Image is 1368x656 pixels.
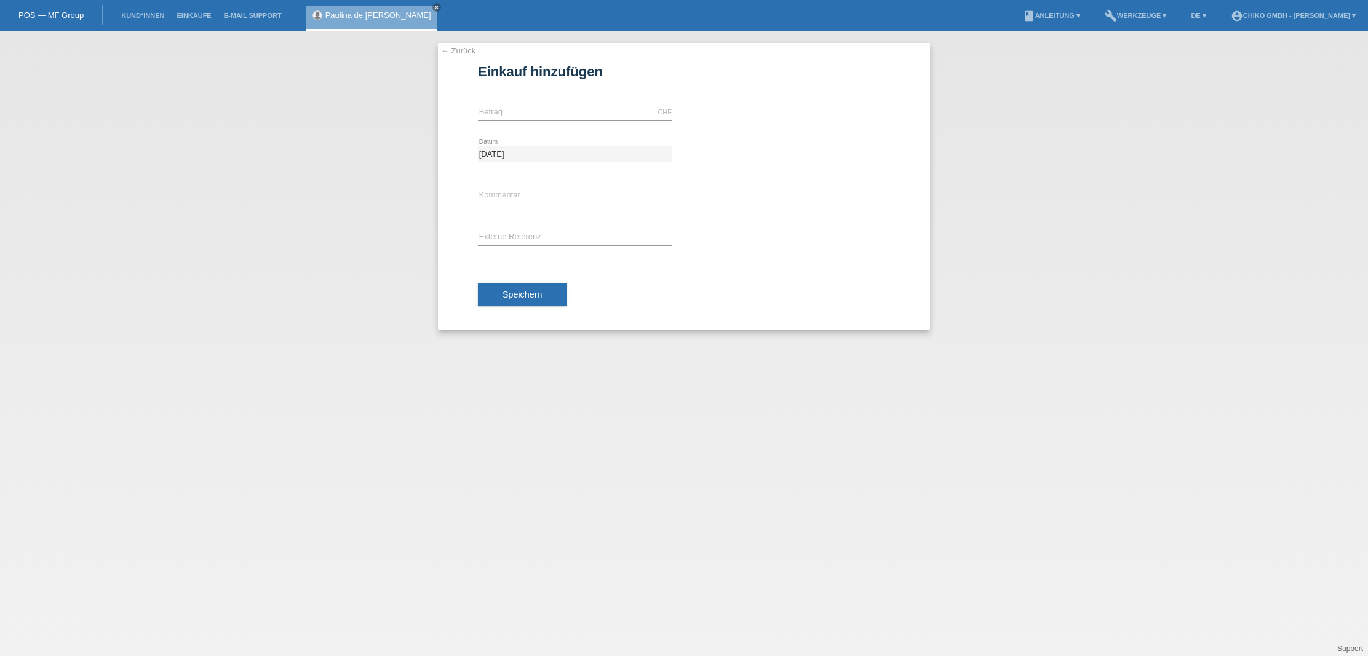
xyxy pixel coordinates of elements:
a: DE ▾ [1185,12,1212,19]
a: bookAnleitung ▾ [1017,12,1086,19]
span: Speichern [503,290,542,299]
a: Support [1337,644,1363,653]
div: CHF [658,108,672,116]
a: Kund*innen [115,12,170,19]
a: account_circleChiko GmbH - [PERSON_NAME] ▾ [1225,12,1362,19]
a: Einkäufe [170,12,217,19]
h1: Einkauf hinzufügen [478,64,890,79]
a: buildWerkzeuge ▾ [1099,12,1173,19]
a: E-Mail Support [218,12,288,19]
button: Speichern [478,283,567,306]
a: close [432,3,441,12]
a: Paulina de [PERSON_NAME] [325,10,431,20]
i: book [1023,10,1035,22]
i: account_circle [1231,10,1243,22]
a: ← Zurück [441,46,475,55]
i: close [434,4,440,10]
a: POS — MF Group [18,10,84,20]
i: build [1105,10,1117,22]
